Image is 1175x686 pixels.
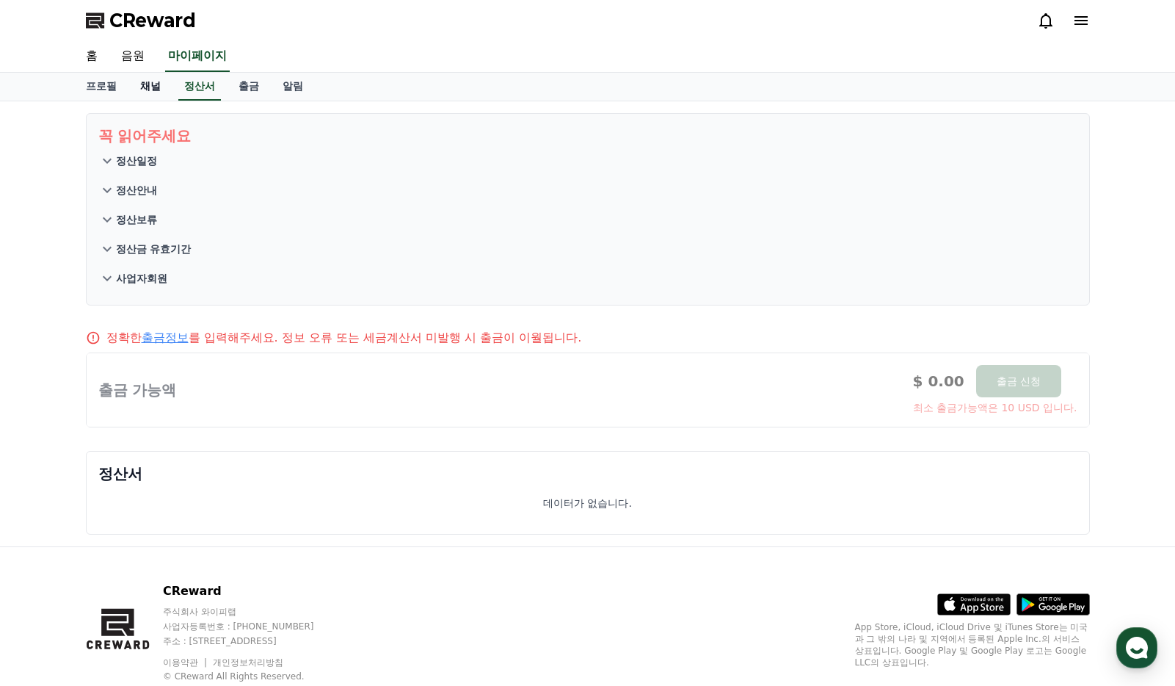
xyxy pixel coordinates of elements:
p: 정산금 유효기간 [116,242,192,256]
p: 정확한 를 입력해주세요. 정보 오류 또는 세금계산서 미발행 시 출금이 이월됩니다. [106,329,582,347]
button: 사업자회원 [98,264,1077,293]
p: 정산보류 [116,212,157,227]
span: CReward [109,9,196,32]
a: 홈 [4,466,97,502]
p: 사업자등록번호 : [PHONE_NUMBER] [163,621,342,632]
p: 정산일정 [116,154,157,168]
a: 개인정보처리방침 [213,657,283,668]
p: 주소 : [STREET_ADDRESS] [163,635,342,647]
a: 출금정보 [142,331,189,344]
span: 설정 [227,488,244,499]
button: 정산보류 [98,205,1077,234]
a: 출금 [227,73,271,101]
a: 음원 [109,41,156,72]
a: 설정 [189,466,282,502]
a: 이용약관 [163,657,209,668]
p: © CReward All Rights Reserved. [163,671,342,682]
a: 채널 [128,73,172,101]
span: 홈 [46,488,55,499]
a: 대화 [97,466,189,502]
p: 정산안내 [116,183,157,198]
button: 정산일정 [98,146,1077,176]
button: 정산안내 [98,176,1077,205]
p: 데이터가 없습니다. [543,496,632,510]
p: 주식회사 와이피랩 [163,606,342,618]
button: 정산금 유효기간 [98,234,1077,264]
a: 알림 [271,73,315,101]
span: 대화 [134,488,152,500]
p: App Store, iCloud, iCloud Drive 및 iTunes Store는 미국과 그 밖의 나라 및 지역에서 등록된 Apple Inc.의 서비스 상표입니다. Goo... [855,621,1090,668]
p: CReward [163,582,342,600]
a: CReward [86,9,196,32]
a: 정산서 [178,73,221,101]
p: 사업자회원 [116,271,167,286]
p: 꼭 읽어주세요 [98,126,1077,146]
a: 홈 [74,41,109,72]
p: 정산서 [98,463,1077,484]
a: 프로필 [74,73,128,101]
a: 마이페이지 [165,41,230,72]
